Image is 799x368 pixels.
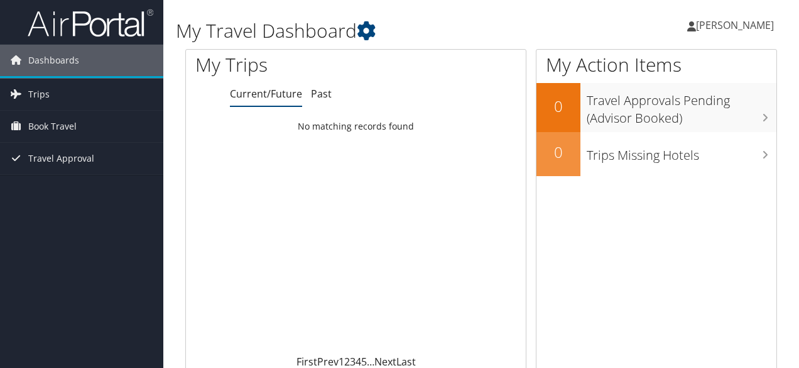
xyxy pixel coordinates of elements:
[587,140,776,164] h3: Trips Missing Hotels
[28,143,94,174] span: Travel Approval
[536,142,580,163] h2: 0
[28,45,79,76] span: Dashboards
[536,52,776,78] h1: My Action Items
[687,6,786,44] a: [PERSON_NAME]
[195,52,375,78] h1: My Trips
[28,79,50,110] span: Trips
[230,87,302,101] a: Current/Future
[536,96,580,117] h2: 0
[186,115,526,138] td: No matching records found
[311,87,332,101] a: Past
[696,18,774,32] span: [PERSON_NAME]
[536,132,776,176] a: 0Trips Missing Hotels
[28,111,77,142] span: Book Travel
[28,8,153,38] img: airportal-logo.png
[587,86,776,127] h3: Travel Approvals Pending (Advisor Booked)
[536,83,776,131] a: 0Travel Approvals Pending (Advisor Booked)
[176,18,583,44] h1: My Travel Dashboard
